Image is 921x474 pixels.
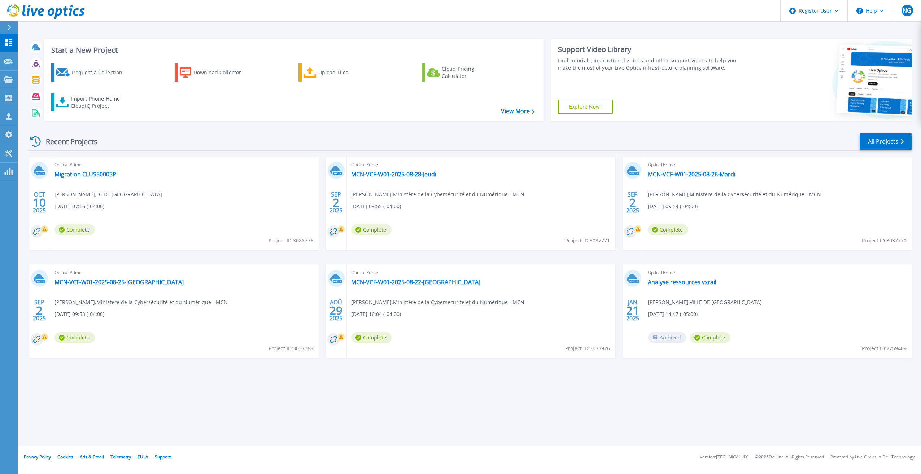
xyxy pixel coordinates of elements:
[648,224,688,235] span: Complete
[329,307,342,313] span: 29
[54,278,184,286] a: MCN-VCF-W01-2025-08-25-[GEOGRAPHIC_DATA]
[351,224,392,235] span: Complete
[333,199,339,206] span: 2
[351,310,401,318] span: [DATE] 16:04 (-04:00)
[54,298,228,306] span: [PERSON_NAME] , Ministère de la Cybersécurité et du Numérique - MCN
[351,161,611,169] span: Optical Prime
[830,455,915,460] li: Powered by Live Optics, a Dell Technology
[629,199,636,206] span: 2
[351,298,524,306] span: [PERSON_NAME] , Ministère de la Cybersécurité et du Numérique - MCN
[558,45,745,54] div: Support Video Library
[351,278,480,286] a: MCN-VCF-W01-2025-08-22-[GEOGRAPHIC_DATA]
[33,199,46,206] span: 10
[565,344,610,352] span: Project ID: 3033926
[648,171,736,178] a: MCN-VCF-W01-2025-08-26-Mardi
[501,108,534,115] a: View More
[862,237,907,245] span: Project ID: 3037770
[269,237,313,245] span: Project ID: 3086776
[175,63,255,82] a: Download Collector
[54,224,95,235] span: Complete
[351,332,392,343] span: Complete
[36,307,43,313] span: 2
[351,190,524,198] span: [PERSON_NAME] , Ministère de la Cybersécurité et du Numérique - MCN
[422,63,502,82] a: Cloud Pricing Calculator
[648,269,908,277] span: Optical Prime
[329,189,343,216] div: SEP 2025
[54,171,116,178] a: Migration CLUS50003P
[442,65,499,80] div: Cloud Pricing Calculator
[648,298,762,306] span: [PERSON_NAME] , VILLE DE [GEOGRAPHIC_DATA]
[351,269,611,277] span: Optical Prime
[71,95,127,110] div: Import Phone Home CloudIQ Project
[269,344,313,352] span: Project ID: 3037768
[54,269,314,277] span: Optical Prime
[626,307,639,313] span: 21
[558,57,745,71] div: Find tutorials, instructional guides and other support videos to help you make the most of your L...
[351,202,401,210] span: [DATE] 09:55 (-04:00)
[57,454,73,460] a: Cookies
[558,100,613,114] a: Explore Now!
[626,189,640,216] div: SEP 2025
[648,202,698,210] span: [DATE] 09:54 (-04:00)
[193,65,251,80] div: Download Collector
[351,171,436,178] a: MCN-VCF-W01-2025-08-28-Jeudi
[138,454,148,460] a: EULA
[155,454,171,460] a: Support
[54,310,104,318] span: [DATE] 09:53 (-04:00)
[51,63,132,82] a: Request a Collection
[648,310,698,318] span: [DATE] 14:47 (-05:00)
[54,190,162,198] span: [PERSON_NAME] , LOTO-[GEOGRAPHIC_DATA]
[690,332,730,343] span: Complete
[565,237,610,245] span: Project ID: 3037771
[54,161,314,169] span: Optical Prime
[24,454,51,460] a: Privacy Policy
[80,454,104,460] a: Ads & Email
[298,63,379,82] a: Upload Files
[110,454,131,460] a: Telemetry
[700,455,748,460] li: Version: [TECHNICAL_ID]
[32,297,46,324] div: SEP 2025
[51,46,534,54] h3: Start a New Project
[72,65,130,80] div: Request a Collection
[318,65,376,80] div: Upload Files
[626,297,640,324] div: JAN 2025
[32,189,46,216] div: OCT 2025
[860,133,912,150] a: All Projects
[755,455,824,460] li: © 2025 Dell Inc. All Rights Reserved
[54,332,95,343] span: Complete
[648,161,908,169] span: Optical Prime
[648,190,821,198] span: [PERSON_NAME] , Ministère de la Cybersécurité et du Numérique - MCN
[903,8,911,13] span: NG
[648,332,686,343] span: Archived
[329,297,343,324] div: AOÛ 2025
[862,344,907,352] span: Project ID: 2759409
[648,278,716,286] a: Analyse ressources vxrail
[28,133,107,150] div: Recent Projects
[54,202,104,210] span: [DATE] 07:16 (-04:00)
